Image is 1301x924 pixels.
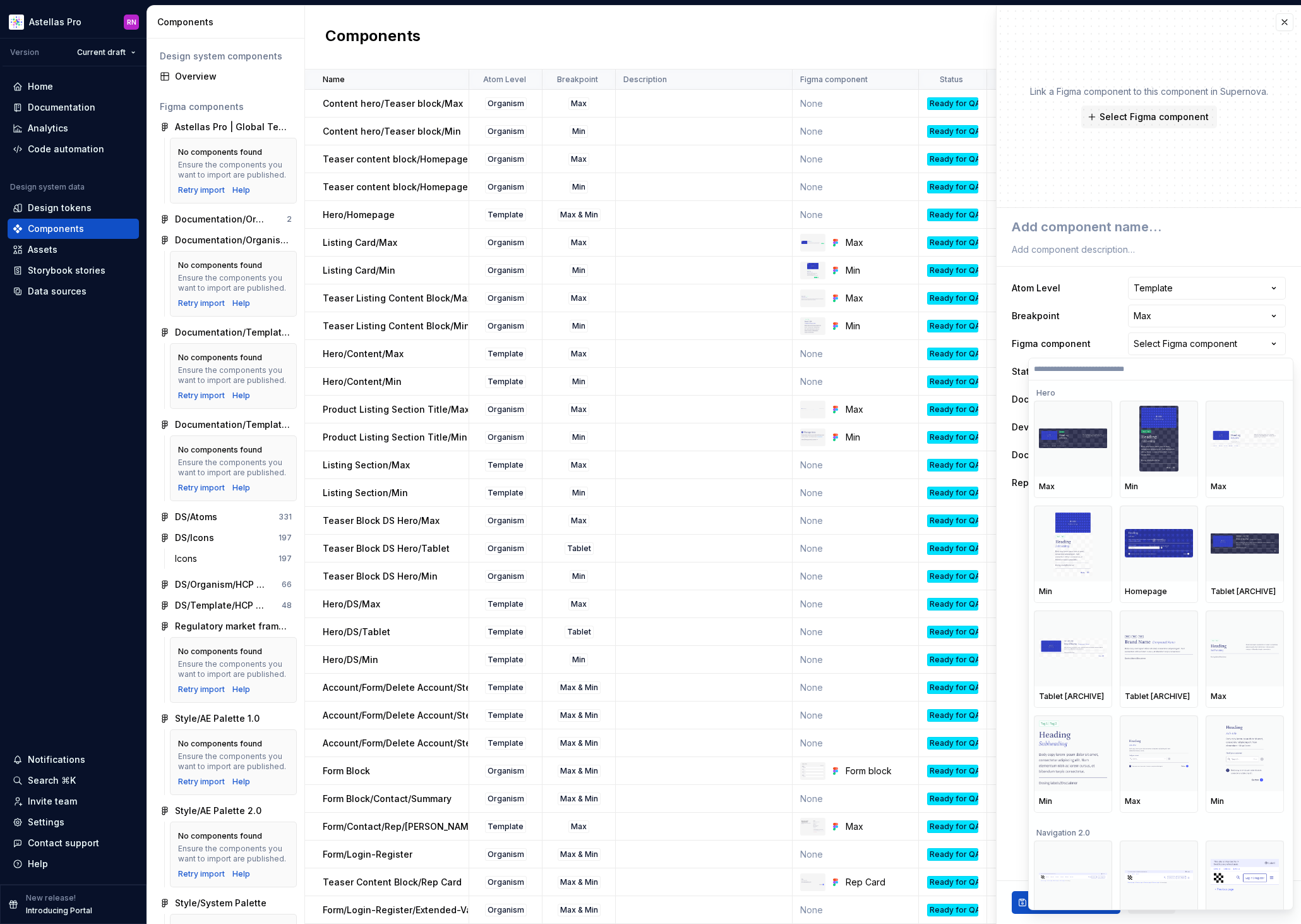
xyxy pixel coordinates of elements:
[1125,587,1193,597] div: Homepage
[1125,691,1193,702] div: Tablet [ARCHIVE]
[1039,796,1107,806] div: Min
[1211,587,1279,597] div: Tablet [ARCHIVE]
[1039,691,1107,702] div: Tablet [ARCHIVE]
[1125,482,1193,492] div: Min
[1034,820,1284,841] div: Navigation 2.0
[1034,380,1284,401] div: Hero
[1039,482,1107,492] div: Max
[1211,796,1279,806] div: Min
[1039,587,1107,597] div: Min
[1211,482,1279,492] div: Max
[1211,691,1279,702] div: Max
[1125,796,1193,806] div: Max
